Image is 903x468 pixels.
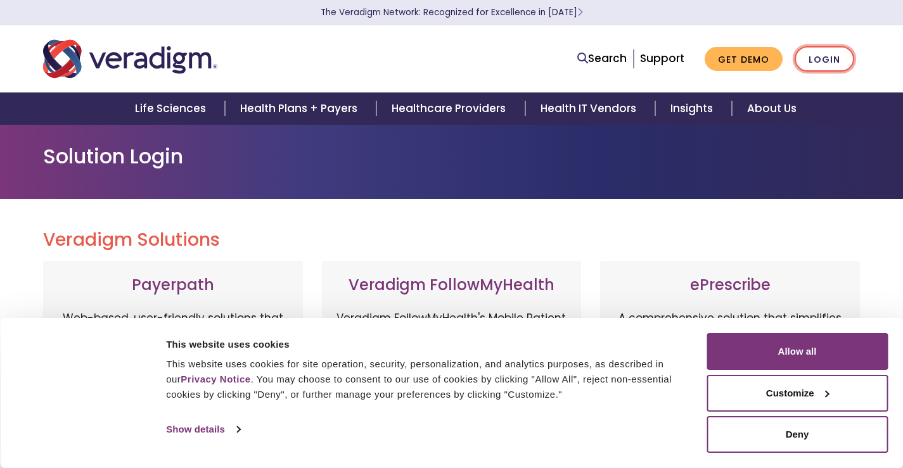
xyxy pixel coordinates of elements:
[166,337,692,352] div: This website uses cookies
[181,374,250,384] a: Privacy Notice
[577,6,583,18] span: Learn More
[577,50,627,67] a: Search
[732,92,812,125] a: About Us
[707,333,888,370] button: Allow all
[613,276,847,294] h3: ePrescribe
[655,92,732,125] a: Insights
[43,144,861,168] h1: Solution Login
[613,310,847,443] p: A comprehensive solution that simplifies prescribing for healthcare providers with features like ...
[166,357,692,402] div: This website uses cookies for site operation, security, personalization, and analytics purposes, ...
[56,276,290,294] h3: Payerpath
[335,310,569,430] p: Veradigm FollowMyHealth's Mobile Patient Experience enhances patient access via mobile devices, o...
[321,6,583,18] a: The Veradigm Network: Recognized for Excellence in [DATE]Learn More
[795,46,854,72] a: Login
[640,51,684,66] a: Support
[707,416,888,453] button: Deny
[376,92,525,125] a: Healthcare Providers
[335,276,569,294] h3: Veradigm FollowMyHealth
[43,229,861,251] h2: Veradigm Solutions
[225,92,376,125] a: Health Plans + Payers
[707,375,888,412] button: Customize
[166,420,240,439] a: Show details
[705,47,783,72] a: Get Demo
[120,92,225,125] a: Life Sciences
[43,38,217,80] img: Veradigm logo
[525,92,655,125] a: Health IT Vendors
[56,310,290,443] p: Web-based, user-friendly solutions that help providers and practice administrators enhance revenu...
